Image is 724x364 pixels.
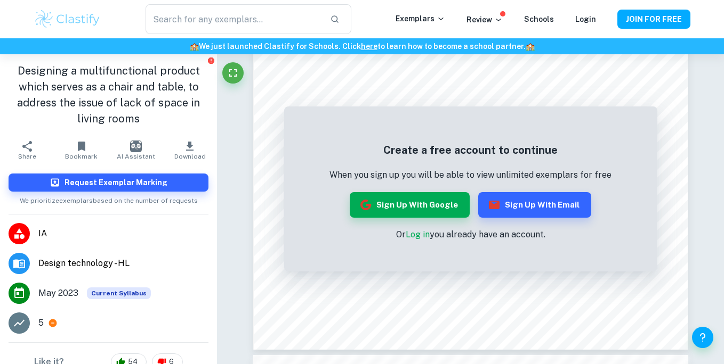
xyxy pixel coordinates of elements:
[207,56,215,64] button: Report issue
[406,229,430,239] a: Log in
[163,135,218,165] button: Download
[9,173,208,192] button: Request Exemplar Marking
[524,15,554,23] a: Schools
[146,4,321,34] input: Search for any exemplars...
[361,42,377,51] a: here
[9,63,208,127] h1: Designing a multifunctional product which serves as a chair and table, to address the issue of la...
[109,135,163,165] button: AI Assistant
[350,192,470,218] button: Sign up with Google
[20,192,198,205] span: We prioritize exemplars based on the number of requests
[65,153,98,160] span: Bookmark
[396,13,445,24] p: Exemplars
[130,140,142,152] img: AI Assistant
[34,9,101,30] img: Clastify logo
[38,317,44,329] p: 5
[38,257,208,270] span: Design technology - HL
[117,153,155,160] span: AI Assistant
[329,169,612,181] p: When you sign up you will be able to view unlimited exemplars for free
[87,287,151,299] div: This exemplar is based on the current syllabus. Feel free to refer to it for inspiration/ideas wh...
[478,192,591,218] button: Sign up with Email
[65,177,167,188] h6: Request Exemplar Marking
[575,15,596,23] a: Login
[174,153,206,160] span: Download
[692,327,713,348] button: Help and Feedback
[190,42,199,51] span: 🏫
[329,142,612,158] h5: Create a free account to continue
[466,14,503,26] p: Review
[38,287,78,300] span: May 2023
[54,135,109,165] button: Bookmark
[617,10,690,29] button: JOIN FOR FREE
[222,62,244,84] button: Fullscreen
[87,287,151,299] span: Current Syllabus
[329,228,612,241] p: Or you already have an account.
[38,227,208,240] span: IA
[2,40,722,52] h6: We just launched Clastify for Schools. Click to learn how to become a school partner.
[526,42,535,51] span: 🏫
[18,153,36,160] span: Share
